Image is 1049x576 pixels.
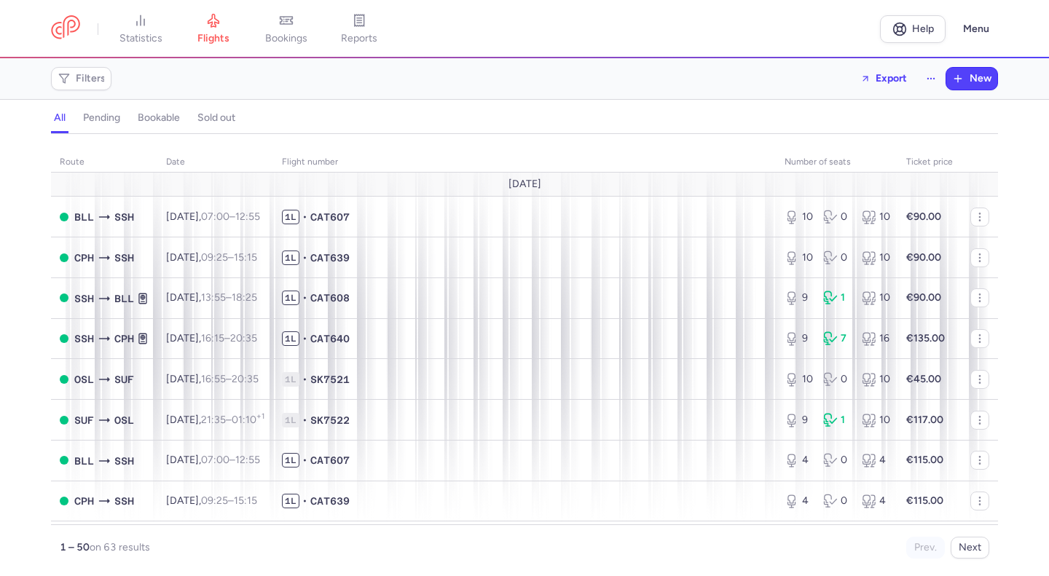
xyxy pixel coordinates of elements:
span: – [201,291,257,304]
div: 0 [823,494,850,508]
span: OSL [114,412,134,428]
button: Filters [52,68,111,90]
div: 16 [862,331,889,346]
th: Flight number [273,151,776,173]
span: CPH [74,493,94,509]
span: OSL [74,371,94,387]
time: 16:55 [201,373,226,385]
time: 01:10 [232,414,264,426]
span: – [201,414,264,426]
span: CAT607 [310,210,350,224]
span: SK7522 [310,413,350,427]
span: reports [341,32,377,45]
span: SSH [114,250,134,266]
h4: bookable [138,111,180,125]
strong: €45.00 [906,373,941,385]
time: 07:00 [201,454,229,466]
span: statistics [119,32,162,45]
button: New [946,68,997,90]
span: SUF [74,412,94,428]
strong: €90.00 [906,210,941,223]
button: Menu [954,15,998,43]
sup: +1 [256,411,264,421]
div: 1 [823,291,850,305]
time: 12:55 [235,210,260,223]
span: [DATE], [166,291,257,304]
time: 09:25 [201,251,228,264]
th: route [51,151,157,173]
div: 9 [785,291,812,305]
div: 10 [785,250,812,265]
span: SK7521 [310,372,350,387]
span: – [201,332,257,344]
a: flights [177,13,250,45]
h4: pending [83,111,120,125]
span: SSH [74,331,94,347]
div: 4 [785,494,812,508]
span: CAT640 [310,331,350,346]
span: CPH [74,250,94,266]
span: New [970,73,991,84]
span: Export [876,73,907,84]
span: • [302,331,307,346]
time: 15:15 [234,494,257,507]
strong: €117.00 [906,414,943,426]
span: CAT607 [310,453,350,467]
time: 20:35 [232,373,259,385]
time: 16:15 [201,332,224,344]
th: date [157,151,273,173]
div: 4 [862,494,889,508]
th: Ticket price [897,151,962,173]
span: – [201,251,257,264]
span: SSH [114,209,134,225]
span: 1L [282,331,299,346]
span: flights [197,32,229,45]
span: BLL [74,209,94,225]
time: 21:35 [201,414,226,426]
span: bookings [265,32,307,45]
span: [DATE], [166,332,257,344]
div: 0 [823,210,850,224]
span: CAT639 [310,250,350,265]
span: – [201,454,260,466]
span: [DATE], [166,494,257,507]
span: • [302,413,307,427]
span: – [201,210,260,223]
div: 1 [823,413,850,427]
h4: sold out [197,111,235,125]
span: [DATE], [166,414,264,426]
span: 1L [282,494,299,508]
strong: €135.00 [906,332,945,344]
span: • [302,372,307,387]
div: 10 [785,210,812,224]
span: [DATE], [166,373,259,385]
div: 0 [823,250,850,265]
span: SSH [114,493,134,509]
span: • [302,250,307,265]
strong: €90.00 [906,251,941,264]
span: SSH [74,291,94,307]
div: 10 [862,413,889,427]
span: [DATE], [166,251,257,264]
span: [DATE], [166,210,260,223]
span: • [302,291,307,305]
span: – [201,373,259,385]
span: • [302,494,307,508]
button: Next [951,537,989,559]
strong: €90.00 [906,291,941,304]
time: 07:00 [201,210,229,223]
span: 1L [282,413,299,427]
strong: €115.00 [906,454,943,466]
span: – [201,494,257,507]
strong: €115.00 [906,494,943,507]
div: 4 [862,453,889,467]
a: reports [323,13,396,45]
span: SUF [114,371,134,387]
span: 1L [282,250,299,265]
span: Filters [76,73,106,84]
div: 7 [823,331,850,346]
span: on 63 results [90,541,150,553]
div: 0 [823,372,850,387]
button: Export [851,67,916,90]
span: BLL [74,453,94,469]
